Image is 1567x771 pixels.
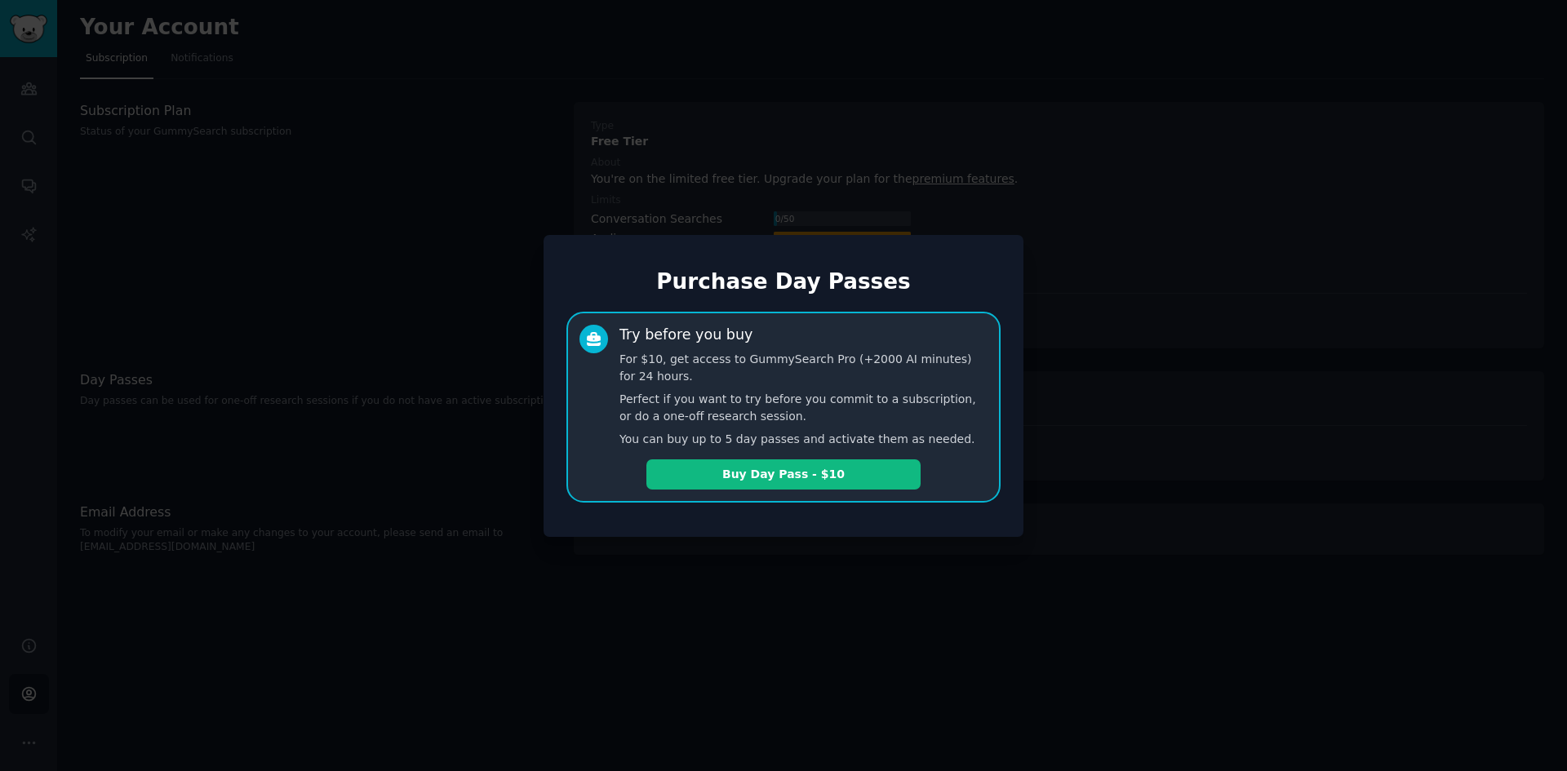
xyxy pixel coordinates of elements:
h1: Purchase Day Passes [566,269,1001,295]
button: Buy Day Pass - $10 [646,459,921,490]
p: For $10, get access to GummySearch Pro (+2000 AI minutes) for 24 hours. [619,351,988,385]
p: You can buy up to 5 day passes and activate them as needed. [619,431,988,448]
div: Try before you buy [619,325,752,345]
p: Perfect if you want to try before you commit to a subscription, or do a one-off research session. [619,391,988,425]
